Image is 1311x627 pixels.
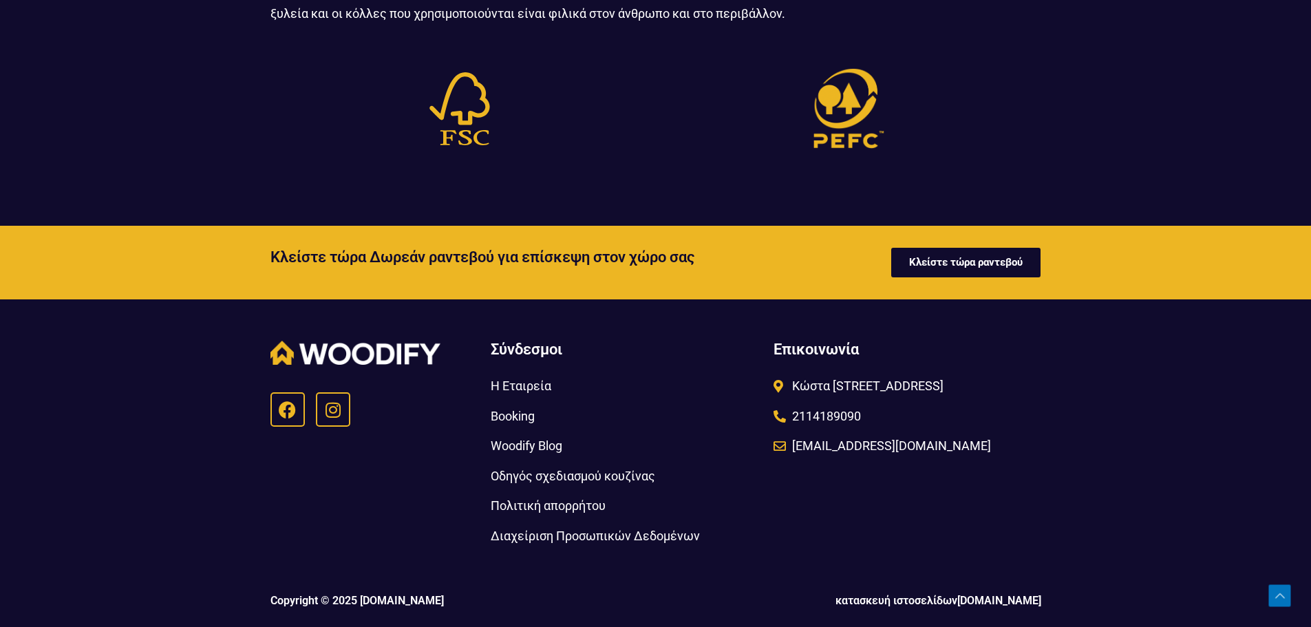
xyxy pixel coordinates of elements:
h2: Κλείστε τώρα Δωρεάν ραντεβού για επίσκεψη στον χώρο σας [270,250,841,265]
span: Κλείστε τώρα ραντεβού [909,257,1023,268]
span: Οδηγός σχεδιασμού κουζίνας [491,465,655,487]
span: Booking [491,405,535,427]
span: Η Εταιρεία [491,374,551,397]
span: Πολιτική απορρήτου [491,494,606,517]
span: 2114189090 [789,405,861,427]
span: Woodify Blog [491,434,562,457]
span: Επικοινωνία [774,341,859,358]
span: [EMAIL_ADDRESS][DOMAIN_NAME] [789,434,991,457]
a: Κώστα [STREET_ADDRESS] [774,374,1038,397]
a: Booking [491,405,759,427]
a: Διαχείριση Προσωπικών Δεδομένων [491,524,759,547]
a: Woodify Blog [491,434,759,457]
span: Κώστα [STREET_ADDRESS] [789,374,944,397]
a: Πολιτική απορρήτου [491,494,759,517]
p: κατασκευή ιστοσελίδων [663,595,1041,606]
p: Copyright © 2025 [DOMAIN_NAME] [270,595,649,606]
a: [EMAIL_ADDRESS][DOMAIN_NAME] [774,434,1038,457]
img: Woodify [270,341,440,365]
a: 2114189090 [774,405,1038,427]
a: Κλείστε τώρα ραντεβού [891,248,1041,277]
a: Οδηγός σχεδιασμού κουζίνας [491,465,759,487]
a: [DOMAIN_NAME] [957,594,1041,607]
span: Διαχείριση Προσωπικών Δεδομένων [491,524,700,547]
a: Η Εταιρεία [491,374,759,397]
span: Σύνδεσμοι [491,341,562,358]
